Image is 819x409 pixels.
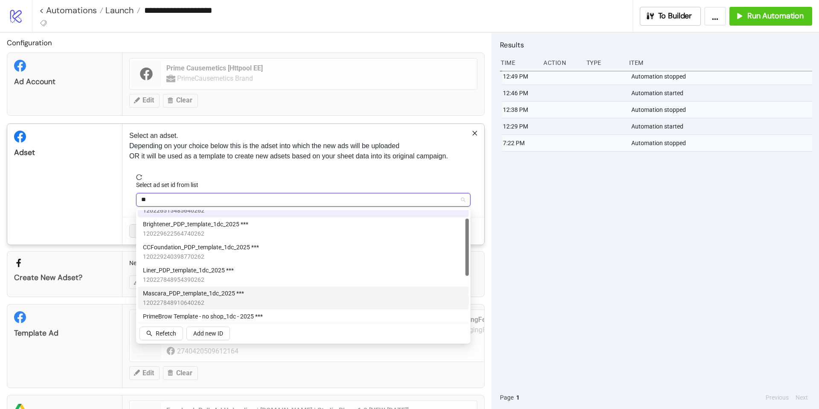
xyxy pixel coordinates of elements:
[747,11,804,21] span: Run Automation
[502,135,539,151] div: 7:22 PM
[729,7,812,26] button: Run Automation
[138,263,469,286] div: Liner_PDP_template_1dc_2025 ***
[138,286,469,310] div: Mascara_PDP_template_1dc_2025 ***
[500,393,514,402] span: Page
[630,102,814,118] div: Automation stopped
[472,130,478,136] span: close
[139,327,183,340] button: Refetch
[543,55,579,71] div: Action
[7,37,485,48] h2: Configuration
[640,7,701,26] button: To Builder
[136,174,470,180] span: reload
[630,118,814,134] div: Automation started
[586,55,622,71] div: Type
[793,393,810,402] button: Next
[628,55,812,71] div: Item
[129,131,477,161] p: Select an adset. Depending on your choice below this is the adset into which the new ads will be ...
[500,55,537,71] div: Time
[138,240,469,263] div: CCFoundation_PDP_template_1dc_2025 ***
[704,7,726,26] button: ...
[138,217,469,240] div: Brightener_PDP_template_1dc_2025 ***
[141,193,458,206] input: Select ad set id from list
[143,266,234,275] span: Liner_PDP_template_1dc_2025 ***
[630,135,814,151] div: Automation stopped
[143,275,234,284] span: 120227848954390262
[143,206,225,215] span: 120226515485640262
[146,330,152,336] span: search
[502,85,539,101] div: 12:46 PM
[502,68,539,85] div: 12:49 PM
[193,330,223,337] span: Add new ID
[186,327,230,340] button: Add new ID
[502,118,539,134] div: 12:29 PM
[143,289,244,298] span: Mascara_PDP_template_1dc_2025 ***
[138,310,469,333] div: PrimeBrow Template - no shop_1dc - 2025 ***
[763,393,791,402] button: Previous
[103,5,134,16] span: Launch
[514,393,522,402] button: 1
[630,85,814,101] div: Automation started
[143,219,248,229] span: Brightener_PDP_template_1dc_2025 ***
[143,242,259,252] span: CCFoundation_PDP_template_1dc_2025 ***
[129,224,161,238] button: Cancel
[502,102,539,118] div: 12:38 PM
[500,39,812,50] h2: Results
[630,68,814,85] div: Automation stopped
[39,6,103,15] a: < Automations
[143,312,263,321] span: PrimeBrow Template - no shop_1dc - 2025 ***
[143,252,259,261] span: 120229240398770262
[136,180,204,190] label: Select ad set id from list
[143,298,244,307] span: 120227848910640262
[658,11,692,21] span: To Builder
[156,330,176,337] span: Refetch
[143,229,248,238] span: 120229622564740262
[14,148,115,158] div: Adset
[103,6,140,15] a: Launch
